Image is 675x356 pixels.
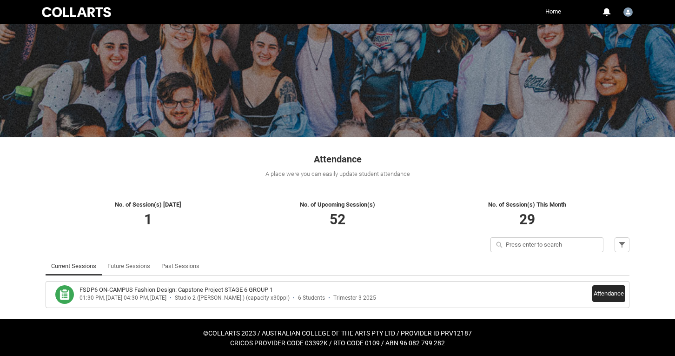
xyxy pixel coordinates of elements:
[46,169,629,179] div: A place were you can easily update student attendance
[519,211,535,228] span: 29
[161,257,199,275] a: Past Sessions
[314,154,362,165] span: Attendance
[330,211,345,228] span: 52
[298,295,325,302] div: 6 Students
[79,285,273,295] h3: FSDP6 ON-CAMPUS Fashion Design: Capstone Project STAGE 6 GROUP 1
[333,295,376,302] div: Trimester 3 2025
[51,257,96,275] a: Current Sessions
[156,257,205,275] li: Past Sessions
[79,295,166,302] div: 01:30 PM, [DATE] 04:30 PM, [DATE]
[144,211,152,228] span: 1
[300,201,375,208] span: No. of Upcoming Session(s)
[488,201,566,208] span: No. of Session(s) This Month
[107,257,150,275] a: Future Sessions
[102,257,156,275] li: Future Sessions
[490,237,603,252] input: Press enter to search
[592,285,625,302] button: Attendance
[46,257,102,275] li: Current Sessions
[115,201,181,208] span: No. of Session(s) [DATE]
[543,5,563,19] a: Home
[615,237,629,252] button: Filter
[175,295,290,302] div: Studio 2 ([PERSON_NAME].) (capacity x30ppl)
[621,4,635,19] button: User Profile Faculty.gtahche
[623,7,633,17] img: Faculty.gtahche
